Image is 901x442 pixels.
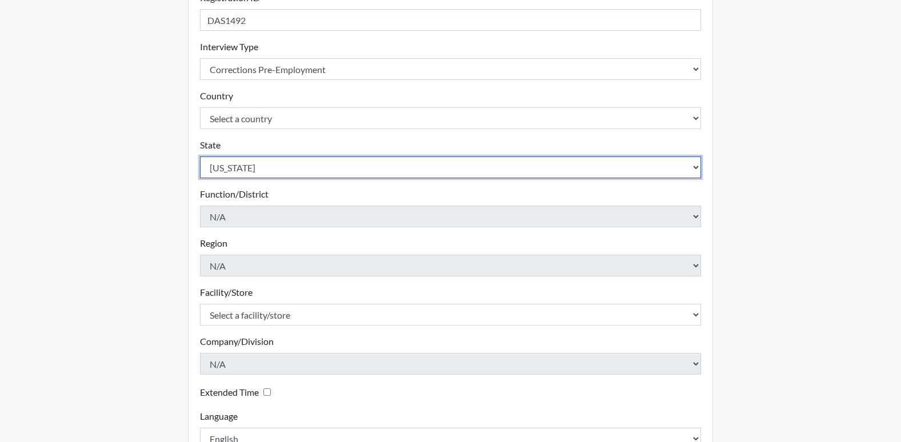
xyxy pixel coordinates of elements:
[200,138,221,152] label: State
[200,89,233,103] label: Country
[200,409,238,423] label: Language
[200,187,269,201] label: Function/District
[200,40,258,54] label: Interview Type
[200,384,275,400] div: Checking this box will provide the interviewee with an accomodation of extra time to answer each ...
[200,385,259,399] label: Extended Time
[200,286,253,299] label: Facility/Store
[200,335,274,348] label: Company/Division
[200,236,227,250] label: Region
[200,9,702,31] input: Insert a Registration ID, which needs to be a unique alphanumeric value for each interviewee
